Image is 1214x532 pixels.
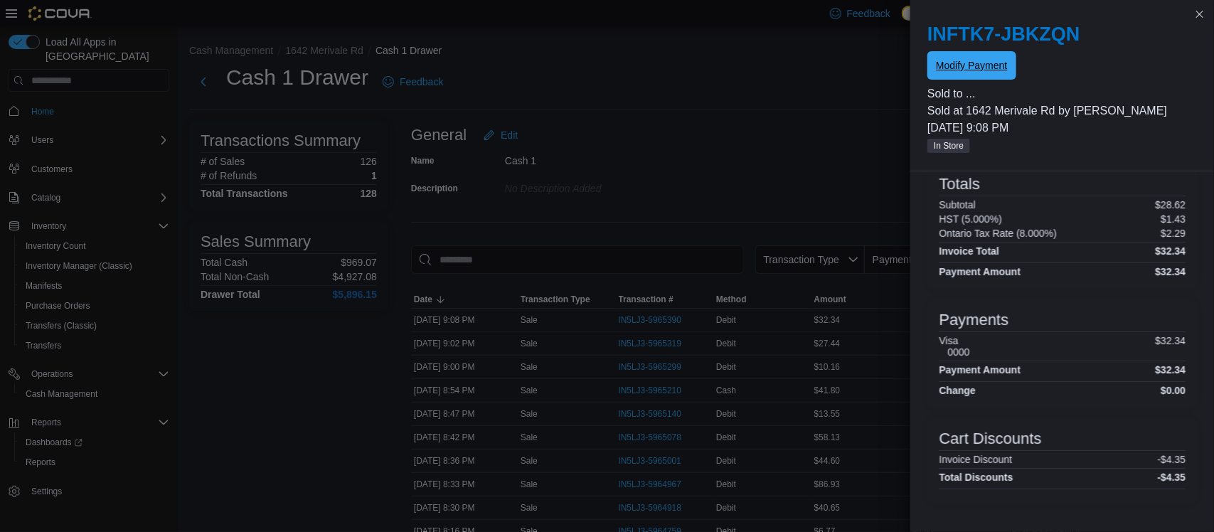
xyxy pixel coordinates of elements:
[939,472,1013,483] h4: Total Discounts
[939,176,979,193] h3: Totals
[1161,385,1186,396] h4: $0.00
[939,199,975,211] h6: Subtotal
[927,139,970,153] span: In Store
[1157,454,1186,465] p: -$4.35
[934,139,964,152] span: In Store
[927,51,1016,80] button: Modify Payment
[1155,199,1186,211] p: $28.62
[939,430,1041,447] h3: Cart Discounts
[939,335,969,346] h6: Visa
[1161,228,1186,239] p: $2.29
[947,346,969,358] h6: 0000
[939,266,1021,277] h4: Payment Amount
[939,245,999,257] h4: Invoice Total
[1191,6,1208,23] button: Close this dialog
[939,213,1001,225] h6: HST (5.000%)
[1161,213,1186,225] p: $1.43
[927,85,1197,102] p: Sold to ...
[939,312,1008,329] h3: Payments
[927,23,1197,46] h2: INFTK7-JBKZQN
[939,385,975,396] h4: Change
[1155,364,1186,376] h4: $32.34
[939,364,1021,376] h4: Payment Amount
[936,58,1007,73] span: Modify Payment
[927,102,1197,119] p: Sold at 1642 Merivale Rd by [PERSON_NAME]
[927,119,1197,137] p: [DATE] 9:08 PM
[1155,335,1186,358] p: $32.34
[939,454,1012,465] h6: Invoice Discount
[1157,472,1186,483] h4: -$4.35
[1155,266,1186,277] h4: $32.34
[939,228,1057,239] h6: Ontario Tax Rate (8.000%)
[1155,245,1186,257] h4: $32.34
